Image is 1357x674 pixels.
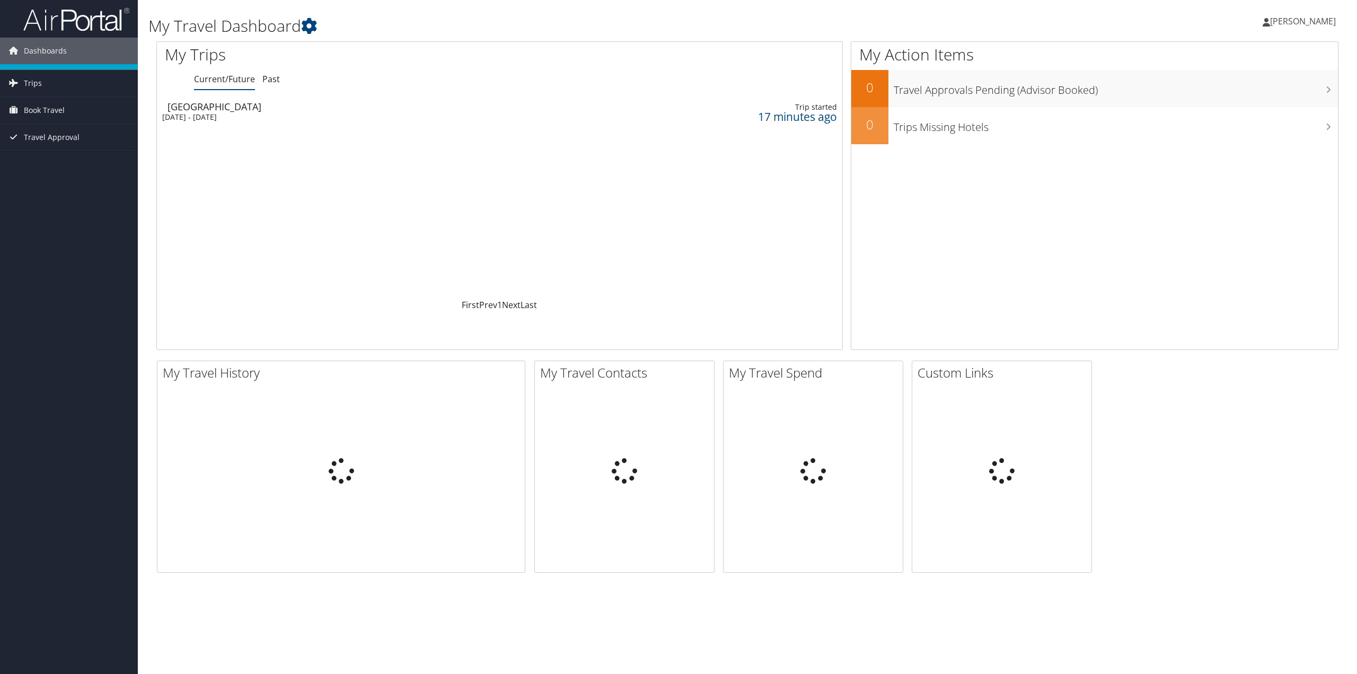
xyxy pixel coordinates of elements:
[851,107,1338,144] a: 0Trips Missing Hotels
[194,73,255,85] a: Current/Future
[24,124,80,151] span: Travel Approval
[502,299,521,311] a: Next
[894,115,1338,135] h3: Trips Missing Hotels
[262,73,280,85] a: Past
[148,15,947,37] h1: My Travel Dashboard
[497,299,502,311] a: 1
[851,78,888,97] h2: 0
[596,112,836,121] div: 17 minutes ago
[521,299,537,311] a: Last
[163,364,525,382] h2: My Travel History
[596,102,836,112] div: Trip started
[479,299,497,311] a: Prev
[24,97,65,124] span: Book Travel
[462,299,479,311] a: First
[24,38,67,64] span: Dashboards
[894,77,1338,98] h3: Travel Approvals Pending (Advisor Booked)
[729,364,903,382] h2: My Travel Spend
[162,112,513,122] div: [DATE] - [DATE]
[851,43,1338,66] h1: My Action Items
[23,7,129,32] img: airportal-logo.png
[1263,5,1346,37] a: [PERSON_NAME]
[1270,15,1336,27] span: [PERSON_NAME]
[851,70,1338,107] a: 0Travel Approvals Pending (Advisor Booked)
[168,102,518,111] div: [GEOGRAPHIC_DATA]
[24,70,42,97] span: Trips
[918,364,1091,382] h2: Custom Links
[540,364,714,382] h2: My Travel Contacts
[165,43,549,66] h1: My Trips
[851,116,888,134] h2: 0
